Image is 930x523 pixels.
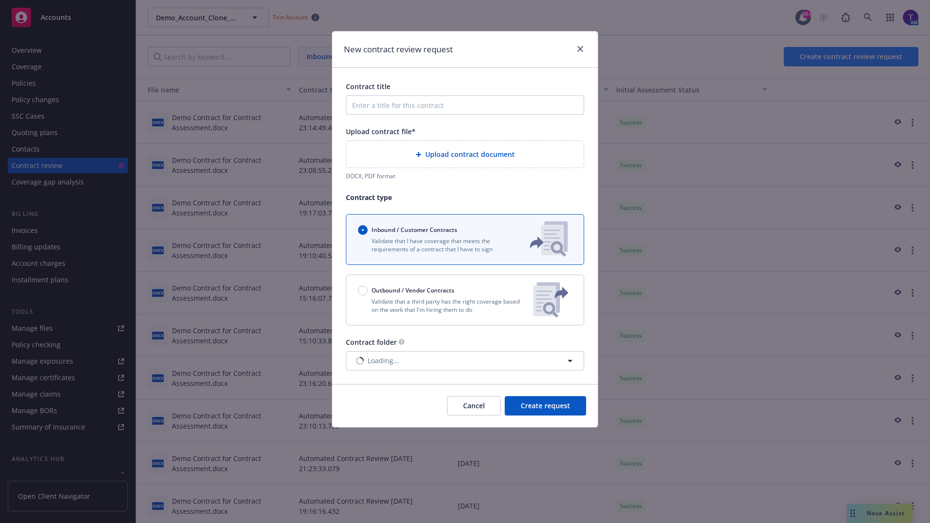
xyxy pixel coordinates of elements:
[372,226,457,234] span: Inbound / Customer Contracts
[463,401,485,410] span: Cancel
[358,297,526,314] p: Validate that a third party has the right coverage based on the work that I'm hiring them to do
[346,140,584,168] div: Upload contract document
[346,351,584,370] button: Loading...
[425,149,515,159] span: Upload contract document
[346,95,584,115] input: Enter a title for this contract
[346,82,390,91] span: Contract title
[346,214,584,265] button: Inbound / Customer ContractsValidate that I have coverage that meets the requirements of a contra...
[346,127,416,136] span: Upload contract file*
[346,192,584,202] p: Contract type
[372,286,454,294] span: Outbound / Vendor Contracts
[521,401,570,410] span: Create request
[346,338,397,347] span: Contract folder
[358,286,368,295] input: Outbound / Vendor Contracts
[358,237,514,253] p: Validate that I have coverage that meets the requirements of a contract that I have to sign
[344,43,453,56] h1: New contract review request
[358,225,368,235] input: Inbound / Customer Contracts
[574,43,586,55] a: close
[346,172,584,180] div: DOCX, PDF format
[368,355,399,366] span: Loading...
[447,396,501,415] button: Cancel
[346,275,584,325] button: Outbound / Vendor ContractsValidate that a third party has the right coverage based on the work t...
[505,396,586,415] button: Create request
